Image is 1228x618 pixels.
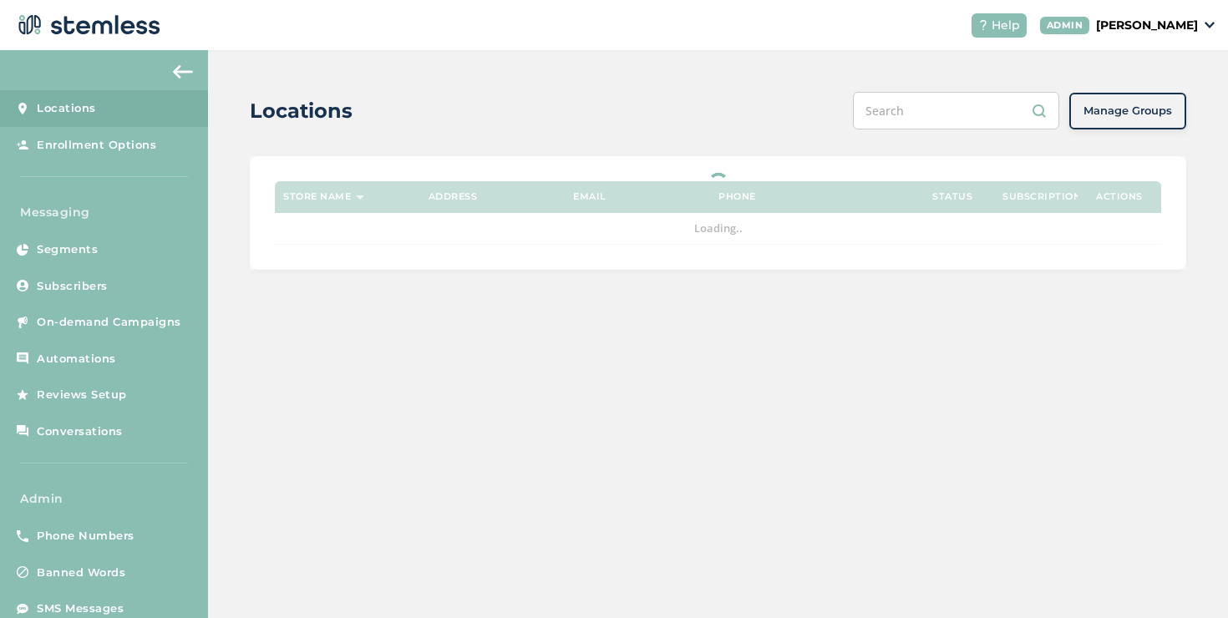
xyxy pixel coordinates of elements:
[37,137,156,154] span: Enrollment Options
[37,351,116,367] span: Automations
[37,423,123,440] span: Conversations
[978,20,988,30] img: icon-help-white-03924b79.svg
[37,100,96,117] span: Locations
[37,528,134,545] span: Phone Numbers
[1096,17,1198,34] p: [PERSON_NAME]
[37,600,124,617] span: SMS Messages
[13,8,160,42] img: logo-dark-0685b13c.svg
[37,314,181,331] span: On-demand Campaigns
[250,96,353,126] h2: Locations
[37,241,98,258] span: Segments
[173,65,193,79] img: icon-arrow-back-accent-c549486e.svg
[37,278,108,295] span: Subscribers
[992,17,1020,34] span: Help
[1040,17,1090,34] div: ADMIN
[37,565,125,581] span: Banned Words
[37,387,127,403] span: Reviews Setup
[1069,93,1186,129] button: Manage Groups
[1083,103,1172,119] span: Manage Groups
[853,92,1059,129] input: Search
[1205,22,1215,28] img: icon_down-arrow-small-66adaf34.svg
